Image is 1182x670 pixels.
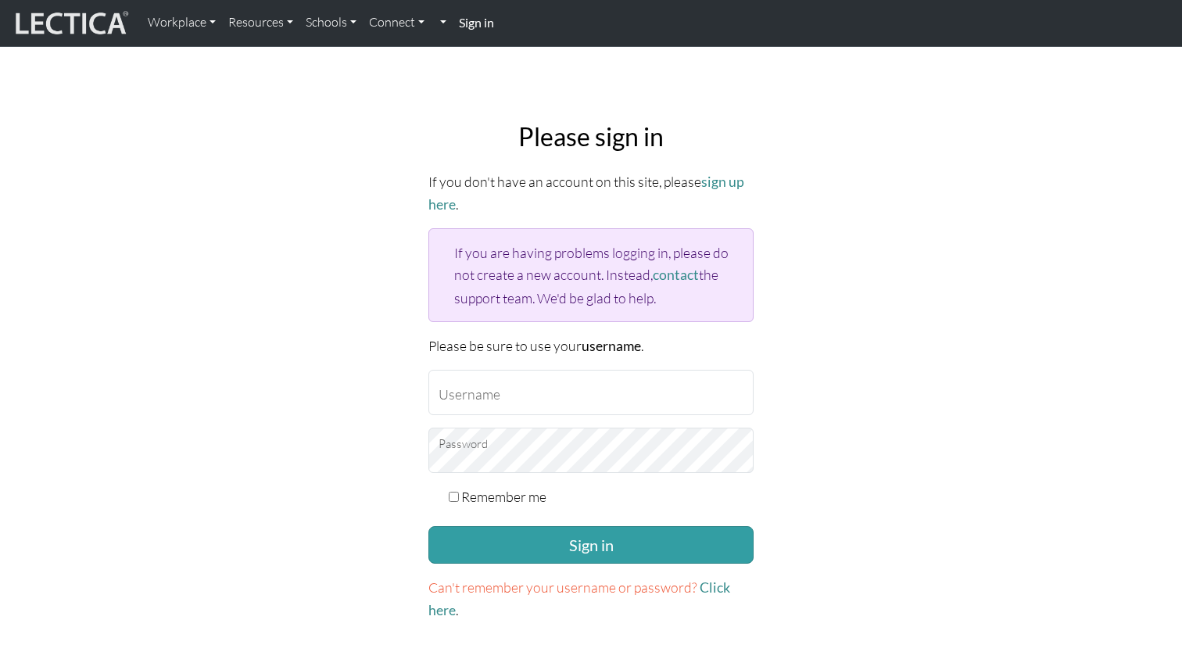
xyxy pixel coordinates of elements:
[222,6,299,39] a: Resources
[461,485,546,507] label: Remember me
[428,526,754,564] button: Sign in
[428,579,697,596] span: Can't remember your username or password?
[428,170,754,216] p: If you don't have an account on this site, please .
[428,122,754,152] h2: Please sign in
[428,335,754,357] p: Please be sure to use your .
[653,267,699,283] a: contact
[299,6,363,39] a: Schools
[459,15,494,30] strong: Sign in
[363,6,431,39] a: Connect
[428,228,754,321] div: If you are having problems logging in, please do not create a new account. Instead, the support t...
[428,576,754,622] p: .
[453,6,500,40] a: Sign in
[428,370,754,415] input: Username
[12,9,129,38] img: lecticalive
[582,338,641,354] strong: username
[141,6,222,39] a: Workplace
